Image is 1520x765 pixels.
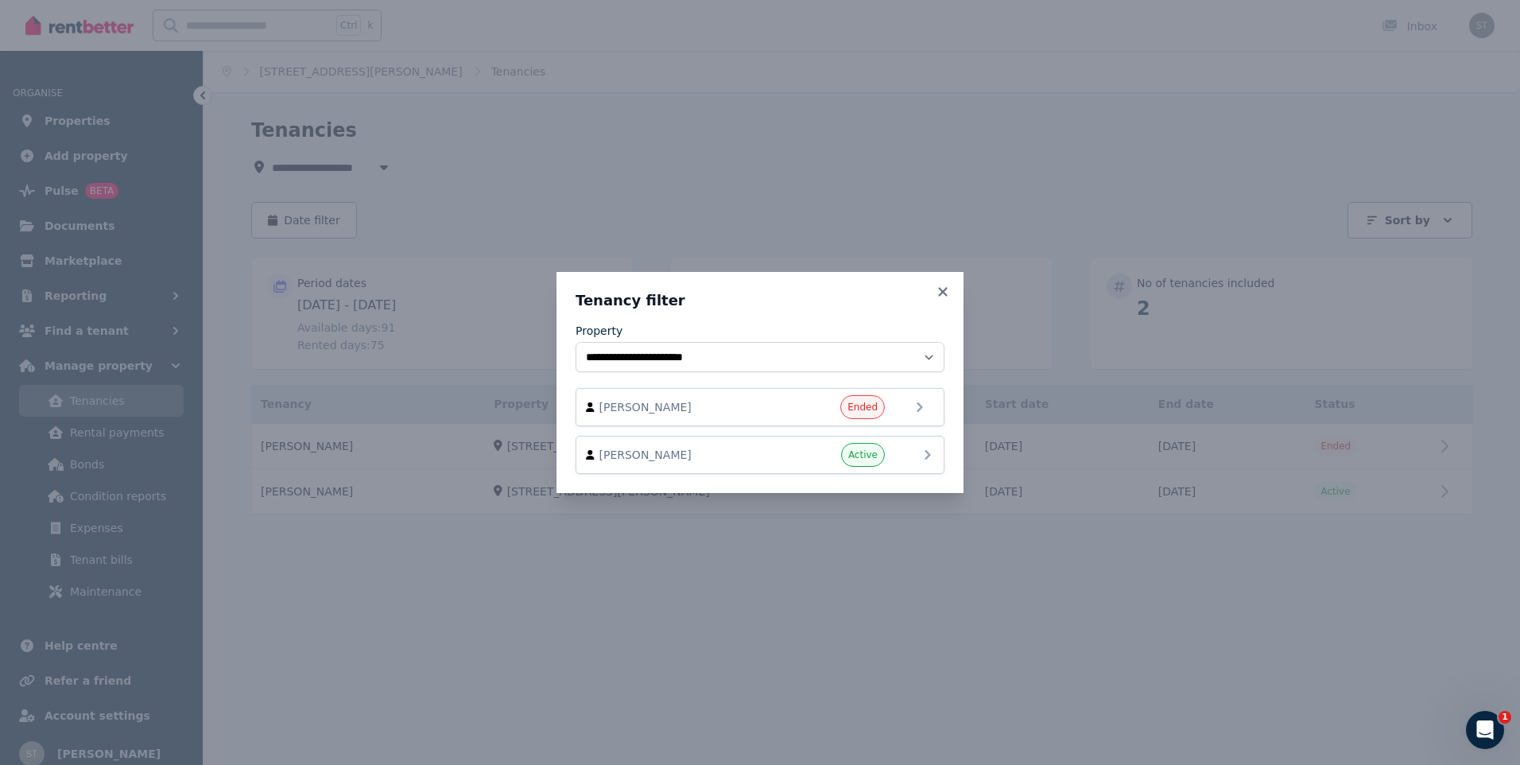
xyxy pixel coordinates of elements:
span: 1 [1499,711,1511,724]
h3: Tenancy filter [576,291,944,310]
iframe: Intercom live chat [1466,711,1504,749]
a: [PERSON_NAME]Active [576,436,944,474]
label: Property [576,323,622,339]
span: [PERSON_NAME] [599,399,781,415]
a: [PERSON_NAME]Ended [576,388,944,426]
span: [PERSON_NAME] [599,447,781,463]
span: Ended [847,401,878,414]
span: Active [848,449,878,461]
